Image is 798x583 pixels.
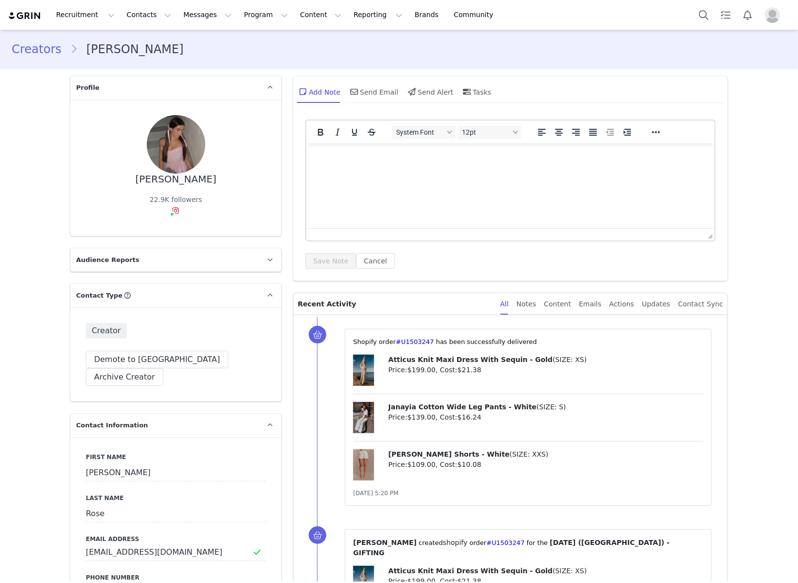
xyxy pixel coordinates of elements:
[396,128,444,136] span: System Font
[363,125,380,139] button: Strikethrough
[356,253,395,269] button: Cancel
[388,356,553,363] span: Atticus Knit Maxi Dress With Sequin - Gold
[486,539,524,546] a: #U1503247
[585,125,601,139] button: Justify
[678,293,723,315] div: Contact Sync
[86,351,228,368] button: Demote to [GEOGRAPHIC_DATA]
[409,4,447,26] a: Brands
[353,539,670,557] span: [DATE] ([GEOGRAPHIC_DATA]) - GIFTING
[150,195,202,205] div: 22.9K followers
[579,293,601,315] div: Emails
[388,566,703,576] p: ( )
[86,494,266,503] label: Last Name
[462,128,510,136] span: 12pt
[602,125,618,139] button: Decrease indent
[353,538,703,558] p: ⁨ ⁩ created⁨ ⁩⁨⁩ order⁨ ⁩ for the ⁨ ⁩
[178,4,238,26] button: Messages
[388,412,703,422] p: Price: , Cost:
[76,421,148,430] span: Contact Information
[619,125,636,139] button: Increase indent
[388,402,703,412] p: ( )
[294,4,347,26] button: Content
[353,539,417,546] span: [PERSON_NAME]
[648,125,664,139] button: Reveal or hide additional toolbar items
[86,535,266,543] label: Email Address
[86,573,266,582] label: Phone Number
[461,80,492,103] div: Tasks
[406,80,454,103] div: Send Alert
[297,80,340,103] div: Add Note
[329,125,346,139] button: Italic
[715,4,737,26] a: Tasks
[392,125,456,139] button: Fonts
[305,253,356,269] button: Save Note
[458,413,481,421] span: $16.24
[609,293,634,315] div: Actions
[86,543,266,561] input: Email Address
[76,291,122,301] span: Contact Type
[136,174,217,185] div: [PERSON_NAME]
[539,403,564,411] span: SIZE: S
[172,207,180,215] img: instagram.svg
[86,323,127,339] span: Creator
[693,4,715,26] button: Search
[500,293,509,315] div: All
[407,366,436,374] span: $199.00
[8,11,42,20] img: grin logo
[238,4,294,26] button: Program
[458,125,521,139] button: Font sizes
[704,229,715,241] div: Press the Up and Down arrow keys to resize the editor.
[121,4,177,26] button: Contacts
[388,450,510,458] span: [PERSON_NAME] Shorts - White
[353,338,537,345] span: ⁨Shopify⁩ order⁨ ⁩ has been successfully delivered
[556,567,584,575] span: SIZE: XS
[765,7,780,23] img: placeholder-profile.jpg
[568,125,584,139] button: Align right
[512,450,546,458] span: SIZE: XXS
[534,125,550,139] button: Align left
[407,413,436,421] span: $139.00
[353,490,399,497] span: [DATE] 5:20 PM
[348,4,408,26] button: Reporting
[306,143,715,228] iframe: Rich Text Area
[346,125,363,139] button: Underline
[76,83,100,93] span: Profile
[556,356,584,363] span: SIZE: XS
[737,4,758,26] button: Notifications
[348,80,399,103] div: Send Email
[759,7,790,23] button: Profile
[448,4,504,26] a: Community
[86,453,266,462] label: First Name
[388,365,703,375] p: Price: , Cost:
[388,403,537,411] span: Janayia Cotton Wide Leg Pants - White
[396,338,434,345] a: #U1503247
[388,449,703,460] p: ( )
[642,293,670,315] div: Updates
[458,461,481,468] span: $10.08
[517,293,536,315] div: Notes
[388,460,703,470] p: Price: , Cost:
[50,4,120,26] button: Recruitment
[388,567,553,575] span: Atticus Knit Maxi Dress With Sequin - Gold
[388,355,703,365] p: ( )
[147,115,205,174] img: 9970f86c-587a-4969-aefe-eaa174ec3052--s.jpg
[86,368,163,386] button: Archive Creator
[298,293,492,315] p: Recent Activity
[76,255,140,265] span: Audience Reports
[443,539,467,546] span: shopify
[458,366,481,374] span: $21.38
[551,125,567,139] button: Align center
[12,40,70,58] a: Creators
[312,125,329,139] button: Bold
[544,293,571,315] div: Content
[407,461,436,468] span: $109.00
